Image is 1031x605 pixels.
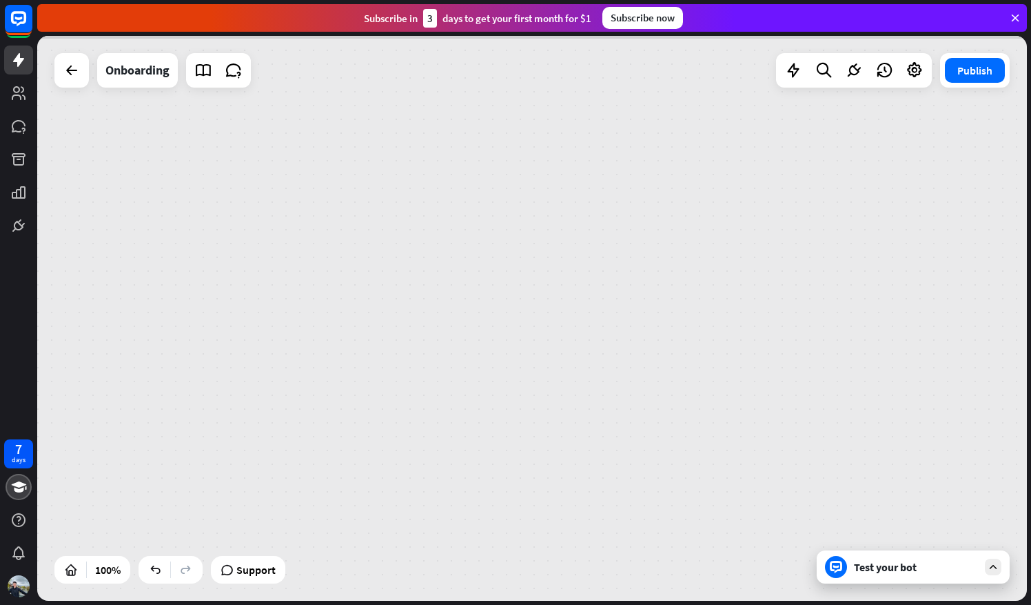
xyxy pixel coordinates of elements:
[15,443,22,455] div: 7
[12,455,25,465] div: days
[364,9,591,28] div: Subscribe in days to get your first month for $1
[602,7,683,29] div: Subscribe now
[423,9,437,28] div: 3
[4,439,33,468] a: 7 days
